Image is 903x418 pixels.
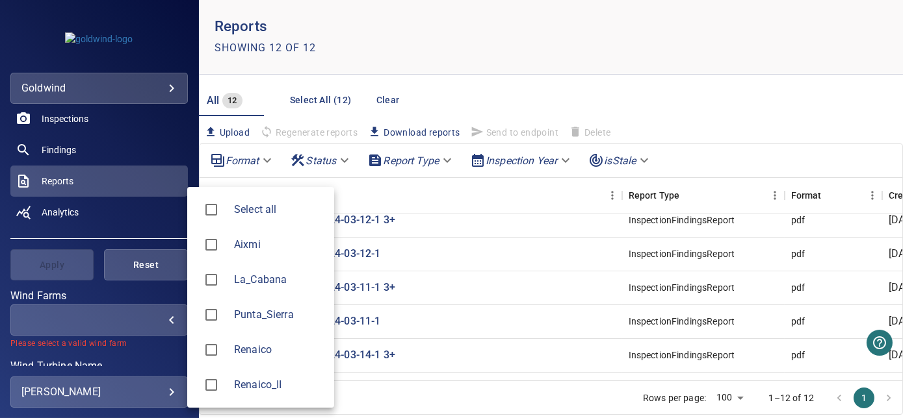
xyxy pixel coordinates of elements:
[198,266,225,293] span: La_Cabana
[234,202,324,217] span: Select all
[234,272,324,288] span: La_Cabana
[234,377,324,393] div: Wind Farms Renaico_II
[198,371,225,399] span: Renaico_II
[234,307,324,323] span: Punta_Sierra
[198,336,225,363] span: Renaico
[234,342,324,358] div: Wind Farms Renaico
[198,301,225,328] span: Punta_Sierra
[234,237,324,252] div: Wind Farms Aixmi
[234,237,324,252] span: Aixmi
[198,231,225,258] span: Aixmi
[234,342,324,358] span: Renaico
[234,272,324,288] div: Wind Farms La_Cabana
[234,377,324,393] span: Renaico_II
[234,307,324,323] div: Wind Farms Punta_Sierra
